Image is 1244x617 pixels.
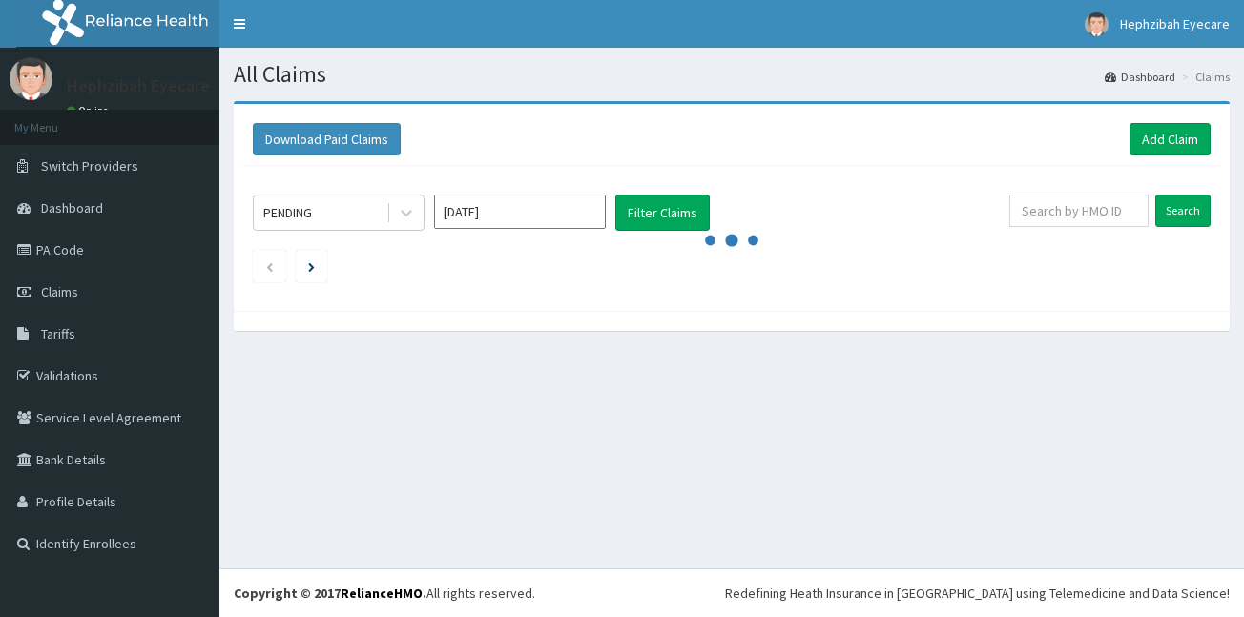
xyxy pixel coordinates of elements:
[253,123,401,155] button: Download Paid Claims
[67,77,210,94] p: Hephzibah Eyecare
[1009,195,1149,227] input: Search by HMO ID
[234,585,426,602] strong: Copyright © 2017 .
[1177,69,1230,85] li: Claims
[1085,12,1109,36] img: User Image
[10,57,52,100] img: User Image
[703,212,760,269] svg: audio-loading
[434,195,606,229] input: Select Month and Year
[725,584,1230,603] div: Redefining Heath Insurance in [GEOGRAPHIC_DATA] using Telemedicine and Data Science!
[263,203,312,222] div: PENDING
[41,283,78,300] span: Claims
[41,157,138,175] span: Switch Providers
[1130,123,1211,155] a: Add Claim
[1105,69,1175,85] a: Dashboard
[1155,195,1211,227] input: Search
[265,257,274,275] a: Previous page
[1120,15,1230,32] span: Hephzibah Eyecare
[41,199,103,216] span: Dashboard
[234,62,1230,87] h1: All Claims
[308,257,315,275] a: Next page
[67,104,113,117] a: Online
[615,195,710,231] button: Filter Claims
[219,568,1244,617] footer: All rights reserved.
[341,585,423,602] a: RelianceHMO
[41,325,75,342] span: Tariffs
